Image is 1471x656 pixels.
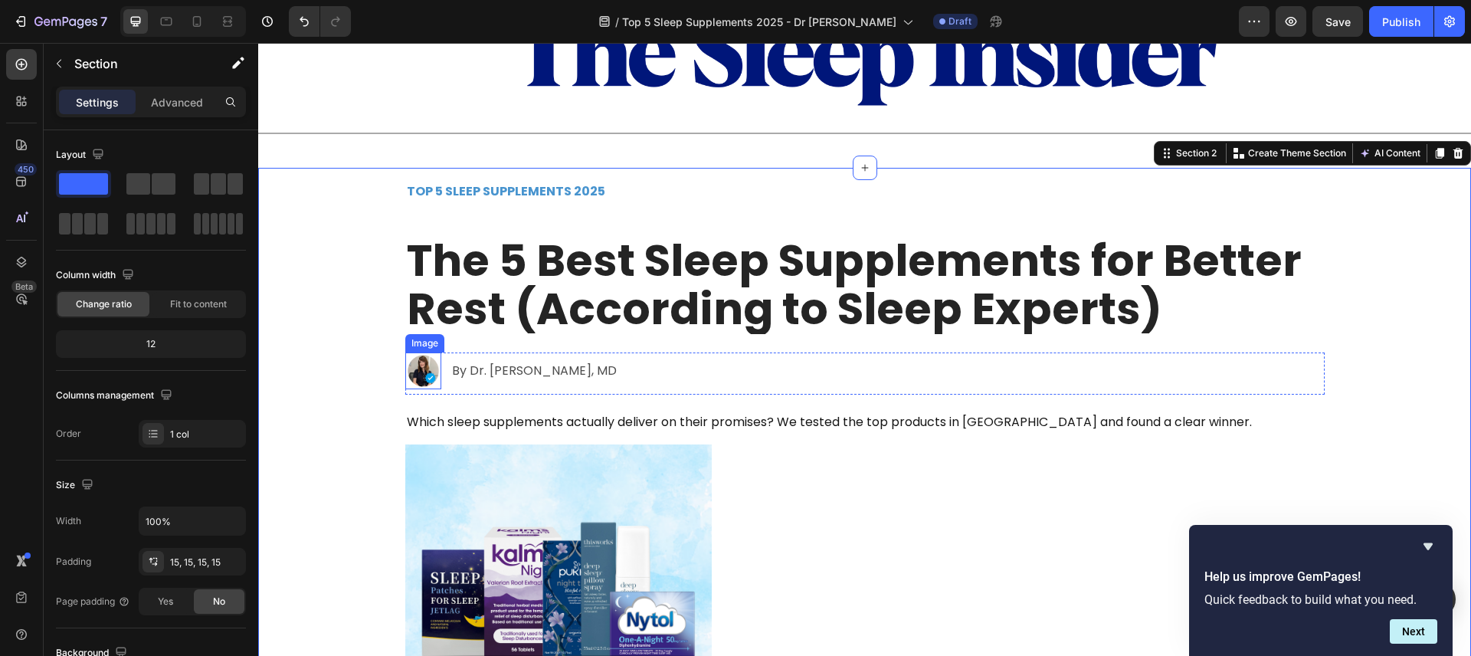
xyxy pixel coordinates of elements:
div: Columns management [56,385,175,406]
span: Draft [948,15,971,28]
button: Hide survey [1419,537,1437,556]
div: Page padding [56,595,130,608]
span: Top 5 Sleep Supplements 2025 - Dr [PERSON_NAME] [622,14,896,30]
div: Undo/Redo [289,6,351,37]
div: Order [56,427,81,441]
p: TOP 5 SLEEP SUPPLEMENTS 2025 [149,138,1065,160]
div: Section 2 [915,103,962,117]
div: Rich Text Editor. Editing area: main [192,316,369,341]
div: Layout [56,145,107,166]
span: Fit to content [170,297,227,311]
div: Publish [1382,14,1420,30]
div: 15, 15, 15, 15 [170,556,242,569]
div: Padding [56,555,91,569]
button: Publish [1369,6,1433,37]
p: Which sleep supplements actually deliver on their promises? We tested the top products in [GEOGRA... [149,372,1065,388]
div: Image [150,294,183,307]
div: Beta [11,280,37,293]
div: 1 col [170,428,242,441]
p: By Dr. [PERSON_NAME], MD [194,317,368,339]
span: / [615,14,619,30]
img: gempages_552827962873873523-e40742b4-ae47-43cc-8f07-c1473fdeb326.png [147,310,184,346]
p: Create Theme Section [990,103,1088,117]
div: 450 [15,163,37,175]
button: Next question [1390,619,1437,644]
button: AI Content [1098,101,1165,120]
button: Save [1312,6,1363,37]
span: Save [1325,15,1351,28]
iframe: To enrich screen reader interactions, please activate Accessibility in Grammarly extension settings [258,43,1471,656]
h2: The 5 Best Sleep Supplements for Better Rest (According to Sleep Experts) [147,192,1066,291]
p: 7 [100,12,107,31]
span: No [213,595,225,608]
div: 12 [59,333,243,355]
button: 7 [6,6,114,37]
div: Size [56,475,97,496]
h2: Help us improve GemPages! [1204,568,1437,586]
p: Section [74,54,200,73]
div: Width [56,514,81,528]
span: Change ratio [76,297,132,311]
div: Help us improve GemPages! [1204,537,1437,644]
input: Auto [139,507,245,535]
p: Advanced [151,94,203,110]
div: Column width [56,265,137,286]
span: Yes [158,595,173,608]
p: Quick feedback to build what you need. [1204,592,1437,607]
p: Settings [76,94,119,110]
